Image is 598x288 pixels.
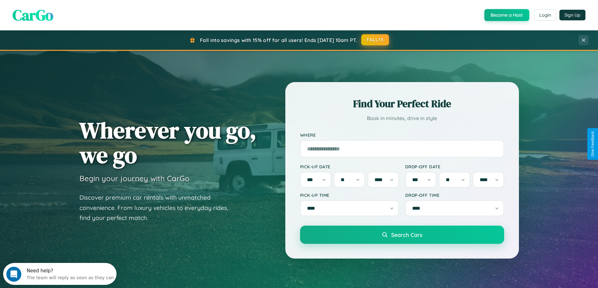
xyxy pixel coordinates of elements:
[79,192,236,223] p: Discover premium car rentals with unmatched convenience. From luxury vehicles to everyday rides, ...
[300,226,504,244] button: Search Cars
[391,231,422,238] span: Search Cars
[200,37,357,43] span: Fall into savings with 15% off for all users! Ends [DATE] 10am PT.
[405,192,504,198] label: Drop-off Time
[559,10,585,20] button: Sign Up
[79,174,190,183] h3: Begin your journey with CarGo
[590,131,595,157] div: Give Feedback
[24,5,111,10] div: Need help?
[484,9,529,21] button: Become a Host
[13,5,53,25] span: CarGo
[3,263,116,285] iframe: Intercom live chat discovery launcher
[24,10,111,17] div: The team will reply as soon as they can
[300,164,399,169] label: Pick-up Date
[300,132,504,138] label: Where
[361,34,389,45] button: FALL15
[3,3,117,20] div: Open Intercom Messenger
[534,9,556,21] button: Login
[300,192,399,198] label: Pick-up Time
[405,164,504,169] label: Drop-off Date
[300,97,504,111] h2: Find Your Perfect Ride
[79,118,256,167] h1: Wherever you go, we go
[6,267,21,282] iframe: Intercom live chat
[300,114,504,123] p: Book in minutes, drive in style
